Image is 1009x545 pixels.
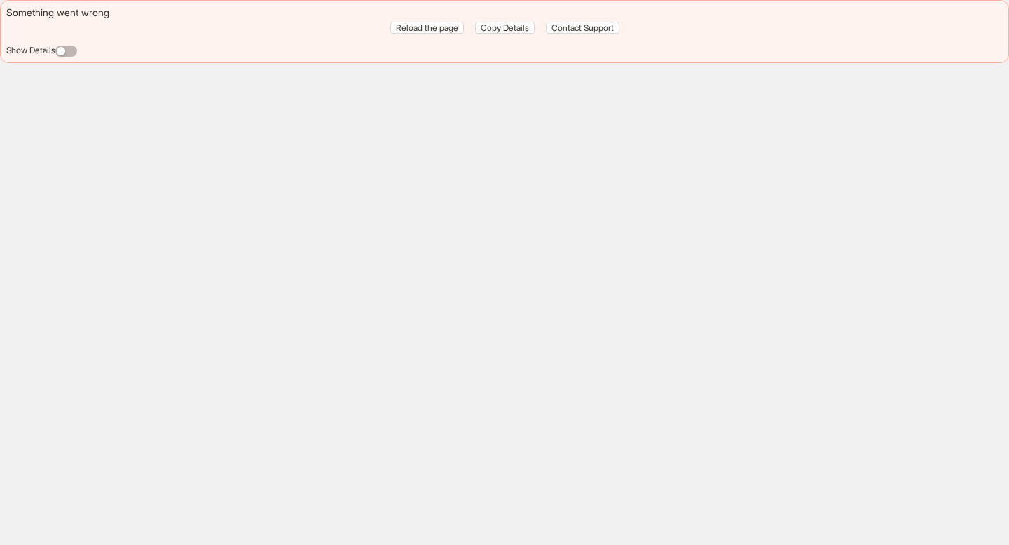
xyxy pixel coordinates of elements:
div: Something went wrong [6,6,1003,19]
span: Contact Support [551,22,614,33]
button: Contact Support [546,22,619,34]
button: Copy Details [475,22,535,34]
span: Reload the page [396,22,458,33]
label: Show Details [6,45,55,55]
span: Copy Details [481,22,529,33]
button: Reload the page [390,22,464,34]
